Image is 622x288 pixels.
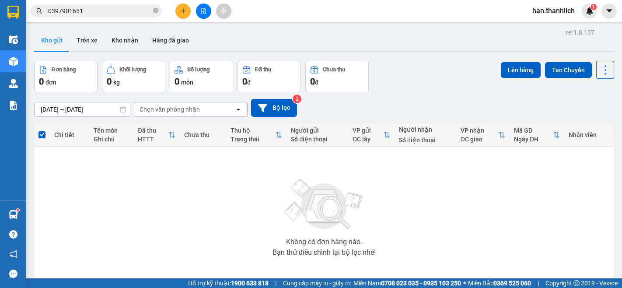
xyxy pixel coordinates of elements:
span: plus [180,8,186,14]
button: Hàng đã giao [145,30,196,51]
img: icon-new-feature [586,7,594,15]
span: Miền Bắc [468,278,531,288]
span: đơn [45,79,56,86]
div: Chi tiết [54,131,85,138]
button: Lên hàng [501,62,541,78]
input: Tìm tên, số ĐT hoặc mã đơn [48,6,151,16]
img: warehouse-icon [9,79,18,88]
th: Toggle SortBy [133,123,180,147]
div: Đã thu [255,67,271,73]
th: Toggle SortBy [456,123,510,147]
span: Hỗ trợ kỹ thuật: [188,278,269,288]
img: warehouse-icon [9,210,18,219]
span: file-add [200,8,206,14]
div: Tên món [94,127,129,134]
div: Trạng thái [231,136,275,143]
img: solution-icon [9,101,18,110]
div: HTTT [138,136,168,143]
input: Select a date range. [35,102,130,116]
span: 0 [39,76,44,87]
th: Toggle SortBy [510,123,564,147]
button: Bộ lọc [251,99,297,117]
span: Miền Nam [353,278,461,288]
div: Nhân viên [569,131,610,138]
div: Số điện thoại [399,137,452,144]
span: 1 [592,4,595,10]
button: Kho nhận [105,30,145,51]
div: Đã thu [138,127,168,134]
span: 0 [242,76,247,87]
button: Đã thu0đ [238,61,301,92]
sup: 1 [17,209,19,211]
strong: 0369 525 060 [493,280,531,287]
div: Số điện thoại [291,136,344,143]
button: Trên xe [70,30,105,51]
div: Khối lượng [119,67,146,73]
button: file-add [196,4,211,19]
div: Số lượng [187,67,210,73]
span: aim [220,8,227,14]
span: search [36,8,42,14]
img: logo-vxr [7,6,19,19]
strong: 0708 023 035 - 0935 103 250 [381,280,461,287]
span: caret-down [605,7,613,15]
div: Ghi chú [94,136,129,143]
img: svg+xml;base64,PHN2ZyBjbGFzcz0ibGlzdC1wbHVnX19zdmciIHhtbG5zPSJodHRwOi8vd3d3LnczLm9yZy8yMDAwL3N2Zy... [280,174,368,235]
span: close-circle [153,8,158,13]
div: Thu hộ [231,127,275,134]
span: ⚪️ [463,281,466,285]
span: Cung cấp máy in - giấy in: [283,278,351,288]
th: Toggle SortBy [226,123,287,147]
span: question-circle [9,230,17,239]
div: Chưa thu [184,131,222,138]
span: copyright [573,280,580,286]
button: aim [216,4,231,19]
div: Người nhận [399,126,452,133]
svg: open [235,106,242,113]
span: đ [315,79,318,86]
button: Đơn hàng0đơn [34,61,98,92]
button: caret-down [601,4,617,19]
img: warehouse-icon [9,57,18,66]
div: ver 1.8.137 [565,28,594,37]
span: kg [113,79,120,86]
button: plus [175,4,191,19]
div: Bạn thử điều chỉnh lại bộ lọc nhé! [273,249,376,256]
span: message [9,270,17,278]
button: Số lượng0món [170,61,233,92]
div: Người gửi [291,127,344,134]
button: Khối lượng0kg [102,61,165,92]
div: Chưa thu [323,67,345,73]
div: Mã GD [514,127,553,134]
span: han.thanhlich [525,5,582,16]
strong: 1900 633 818 [231,280,269,287]
span: 0 [175,76,179,87]
sup: 2 [293,95,301,103]
div: Ngày ĐH [514,136,553,143]
sup: 1 [591,4,597,10]
span: | [275,278,276,288]
button: Kho gửi [34,30,70,51]
div: VP nhận [461,127,498,134]
span: món [181,79,193,86]
div: ĐC lấy [353,136,383,143]
img: warehouse-icon [9,35,18,44]
button: Chưa thu0đ [305,61,369,92]
span: close-circle [153,7,158,15]
th: Toggle SortBy [348,123,395,147]
div: Đơn hàng [52,67,76,73]
span: | [538,278,539,288]
span: 0 [107,76,112,87]
div: Chọn văn phòng nhận [140,105,200,114]
div: Không có đơn hàng nào. [286,239,362,246]
button: Tạo Chuyến [545,62,592,78]
div: VP gửi [353,127,383,134]
span: đ [247,79,251,86]
span: 0 [310,76,315,87]
span: notification [9,250,17,258]
div: ĐC giao [461,136,498,143]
